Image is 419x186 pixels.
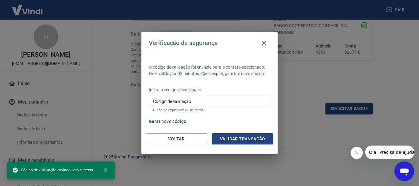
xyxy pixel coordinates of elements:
[146,116,189,127] button: Gerar novo código
[146,133,207,145] button: Voltar
[153,108,266,112] p: O código expira em 03 minutos.
[149,64,270,77] p: O código de validação foi enviado para o contato selecionado. Ele é válido por 03 minutos. Caso e...
[99,163,112,177] button: close
[4,4,52,9] span: Olá! Precisa de ajuda?
[149,39,218,47] h4: Verificação de segurança
[365,146,414,159] iframe: Mensagem da empresa
[394,161,414,181] iframe: Botão para abrir a janela de mensagens
[351,147,363,159] iframe: Fechar mensagem
[149,87,270,93] p: Insira o código de validação
[212,133,273,145] button: Validar transação
[12,167,94,173] span: Código de verificação enviado com sucesso.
